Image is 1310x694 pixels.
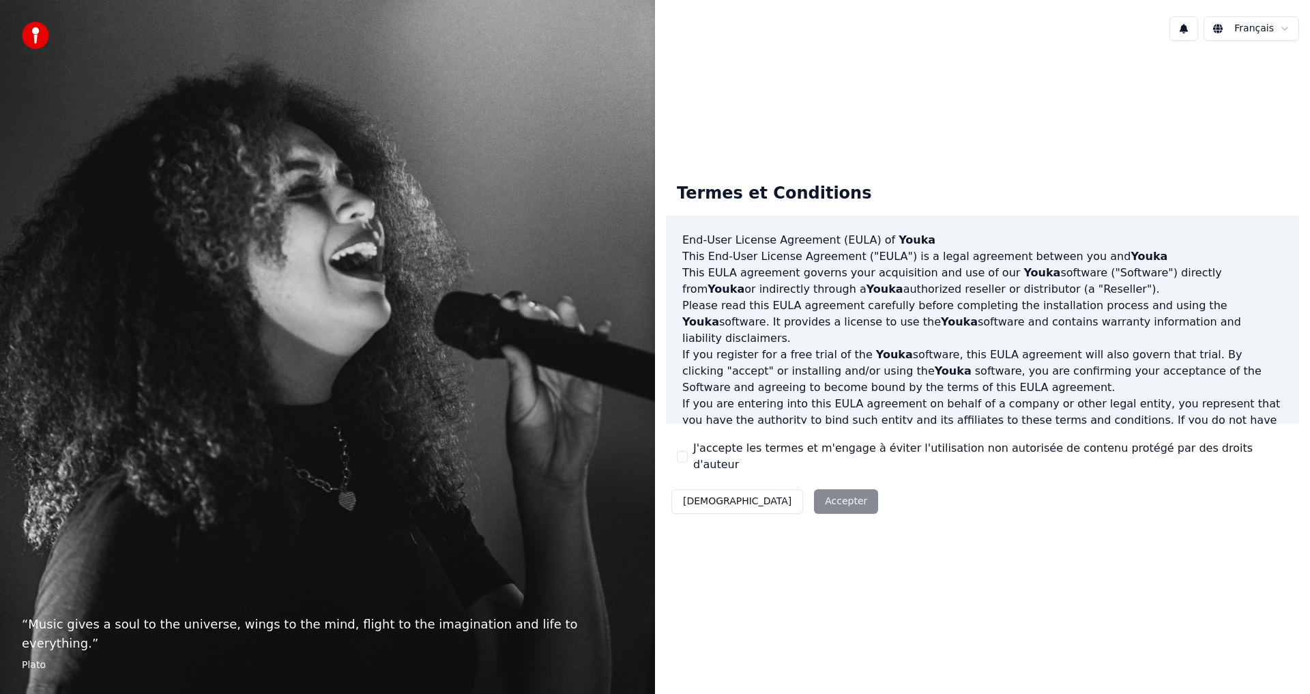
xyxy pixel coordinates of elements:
[935,364,972,377] span: Youka
[682,347,1283,396] p: If you register for a free trial of the software, this EULA agreement will also govern that trial...
[1131,250,1167,263] span: Youka
[876,348,913,361] span: Youka
[682,396,1283,461] p: If you are entering into this EULA agreement on behalf of a company or other legal entity, you re...
[899,233,935,246] span: Youka
[671,489,803,514] button: [DEMOGRAPHIC_DATA]
[1023,266,1060,279] span: Youka
[682,248,1283,265] p: This End-User License Agreement ("EULA") is a legal agreement between you and
[941,315,978,328] span: Youka
[682,265,1283,298] p: This EULA agreement governs your acquisition and use of our software ("Software") directly from o...
[22,22,49,49] img: youka
[22,615,633,653] p: “ Music gives a soul to the universe, wings to the mind, flight to the imagination and life to ev...
[22,659,633,672] footer: Plato
[682,298,1283,347] p: Please read this EULA agreement carefully before completing the installation process and using th...
[693,440,1288,473] label: J'accepte les termes et m'engage à éviter l'utilisation non autorisée de contenu protégé par des ...
[666,172,882,216] div: Termes et Conditions
[682,232,1283,248] h3: End-User License Agreement (EULA) of
[708,283,744,295] span: Youka
[682,315,719,328] span: Youka
[867,283,903,295] span: Youka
